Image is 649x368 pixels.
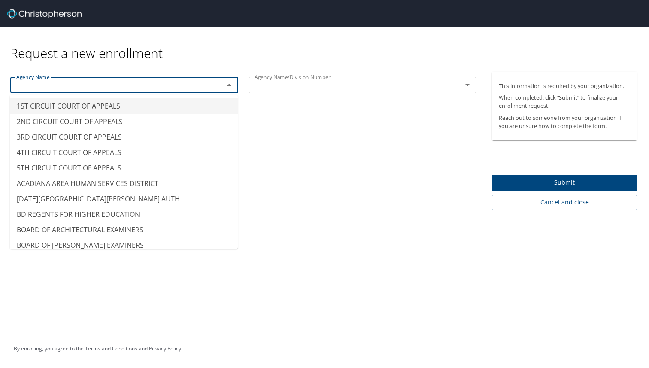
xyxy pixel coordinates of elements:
[14,338,182,359] div: By enrolling, you agree to the and .
[10,176,238,191] li: ACADIANA AREA HUMAN SERVICES DISTRICT
[10,207,238,222] li: BD REGENTS FOR HIGHER EDUCATION
[461,79,473,91] button: Open
[492,195,637,210] button: Cancel and close
[499,114,630,130] p: Reach out to someone from your organization if you are unsure how to complete the form.
[85,345,137,352] a: Terms and Conditions
[10,222,238,237] li: BOARD OF ARCHITECTURAL EXAMINERS
[10,114,238,129] li: 2ND CIRCUIT COURT OF APPEALS
[149,345,181,352] a: Privacy Policy
[492,175,637,192] button: Submit
[10,129,238,145] li: 3RD CIRCUIT COURT OF APPEALS
[7,9,82,19] img: cbt logo
[223,79,235,91] button: Close
[499,94,630,110] p: When completed, click “Submit” to finalize your enrollment request.
[10,237,238,253] li: BOARD OF [PERSON_NAME] EXAMINERS
[10,191,238,207] li: [DATE][GEOGRAPHIC_DATA][PERSON_NAME] AUTH
[10,145,238,160] li: 4TH CIRCUIT COURT OF APPEALS
[499,82,630,90] p: This information is required by your organization.
[10,27,644,61] div: Request a new enrollment
[499,177,630,188] span: Submit
[10,98,238,114] li: 1ST CIRCUIT COURT OF APPEALS
[499,197,630,208] span: Cancel and close
[10,160,238,176] li: 5TH CIRCUIT COURT OF APPEALS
